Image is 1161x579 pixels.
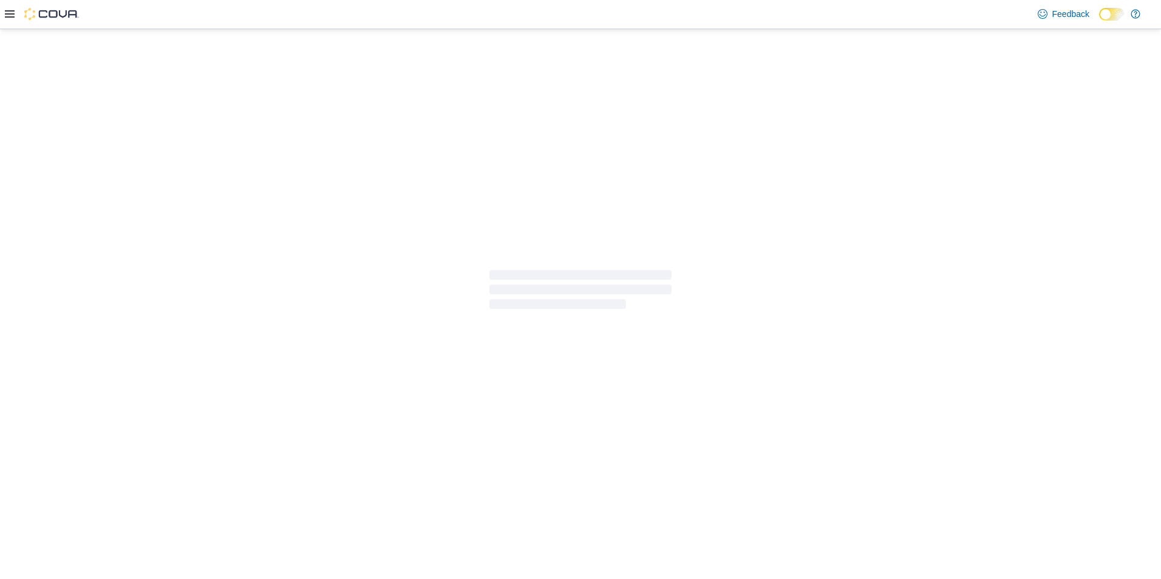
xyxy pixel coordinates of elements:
span: Loading [489,273,672,311]
a: Feedback [1033,2,1094,26]
span: Feedback [1052,8,1089,20]
img: Cova [24,8,79,20]
input: Dark Mode [1099,8,1125,21]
